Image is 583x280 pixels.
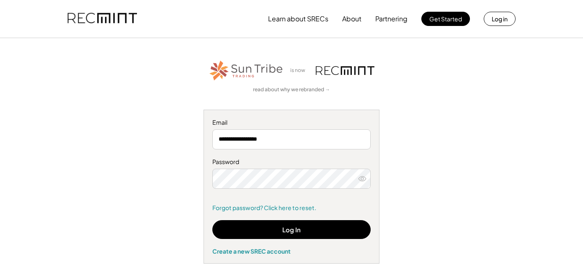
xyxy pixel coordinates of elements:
[253,86,330,93] a: read about why we rebranded →
[212,247,371,255] div: Create a new SREC account
[212,204,371,212] a: Forgot password? Click here to reset.
[342,10,361,27] button: About
[484,12,516,26] button: Log in
[316,66,374,75] img: recmint-logotype%403x.png
[288,67,312,74] div: is now
[212,118,371,127] div: Email
[212,158,371,166] div: Password
[268,10,328,27] button: Learn about SRECs
[375,10,408,27] button: Partnering
[212,220,371,239] button: Log In
[67,5,137,33] img: recmint-logotype%403x.png
[421,12,470,26] button: Get Started
[209,59,284,82] img: STT_Horizontal_Logo%2B-%2BColor.png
